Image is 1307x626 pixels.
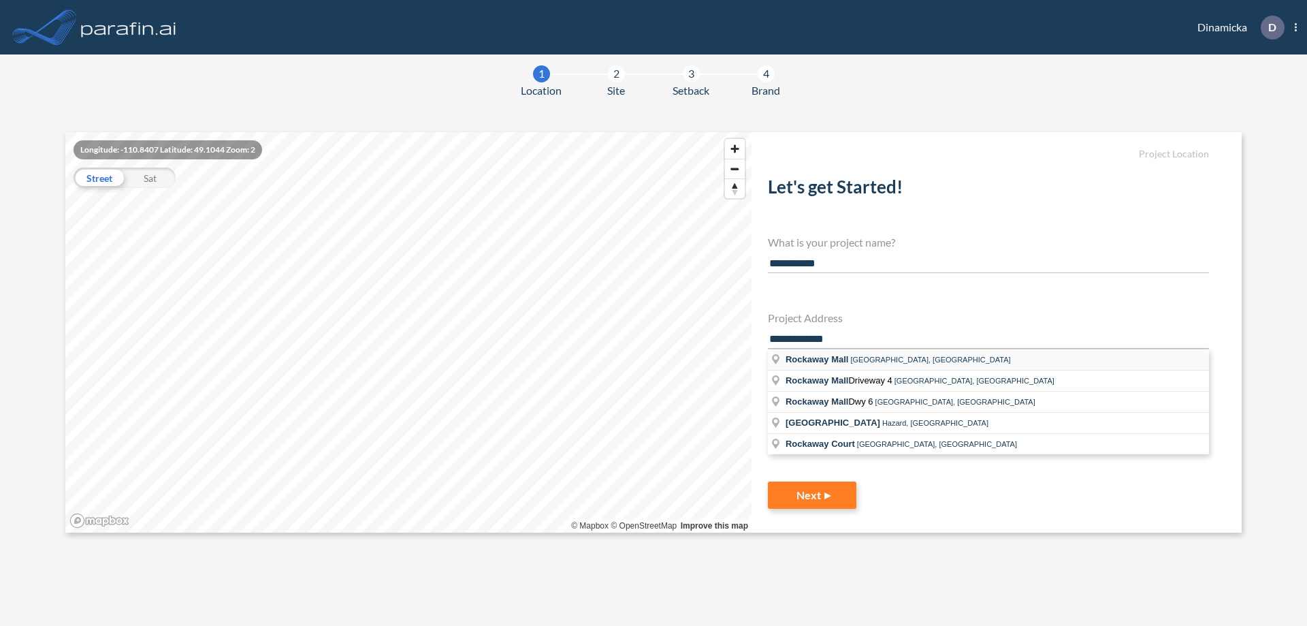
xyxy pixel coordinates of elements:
button: Zoom in [725,139,745,159]
span: [GEOGRAPHIC_DATA] [786,418,880,428]
div: Dinamicka [1177,16,1297,40]
span: Site [607,82,625,99]
span: Rockaway Mall [786,354,849,364]
button: Zoom out [725,159,745,178]
span: Rockaway Court [786,439,855,449]
p: D [1268,21,1276,33]
div: Sat [125,168,176,188]
h4: Project Address [768,311,1209,324]
span: Rockaway Mall [786,375,849,386]
h5: Project Location [768,148,1209,160]
span: [GEOGRAPHIC_DATA], [GEOGRAPHIC_DATA] [875,398,1035,406]
span: Reset bearing to north [725,179,745,198]
div: 1 [533,65,550,82]
span: Brand [752,82,780,99]
span: [GEOGRAPHIC_DATA], [GEOGRAPHIC_DATA] [894,377,1054,385]
span: Rockaway Mall [786,396,849,407]
div: Street [74,168,125,188]
a: Mapbox homepage [69,513,129,529]
a: Mapbox [571,521,609,531]
div: Longitude: -110.8407 Latitude: 49.1044 Zoom: 2 [74,140,262,159]
span: Hazard, [GEOGRAPHIC_DATA] [882,419,988,427]
span: [GEOGRAPHIC_DATA], [GEOGRAPHIC_DATA] [850,356,1010,364]
button: Reset bearing to north [725,178,745,198]
h2: Let's get Started! [768,176,1209,203]
span: Setback [673,82,709,99]
canvas: Map [65,132,752,533]
span: Location [521,82,562,99]
div: 4 [758,65,775,82]
span: [GEOGRAPHIC_DATA], [GEOGRAPHIC_DATA] [857,440,1017,448]
img: logo [78,14,179,41]
div: 3 [683,65,700,82]
button: Next [768,482,856,509]
span: Dwy 6 [786,396,875,407]
div: 2 [608,65,625,82]
h4: What is your project name? [768,236,1209,249]
span: Driveway 4 [786,375,894,386]
a: OpenStreetMap [611,521,677,531]
a: Improve this map [681,521,748,531]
